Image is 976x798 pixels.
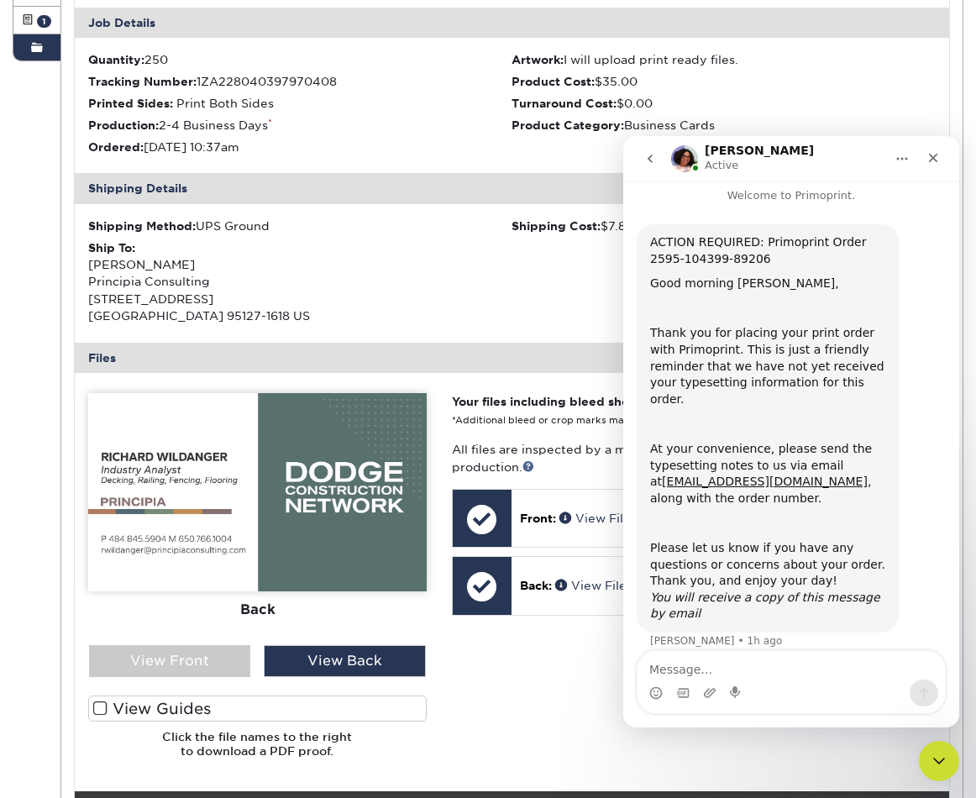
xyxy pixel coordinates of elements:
[452,415,787,426] small: *Additional bleed or crop marks may trigger a file warning –
[919,741,959,781] iframe: Intercom live chat
[512,73,936,90] li: $35.00
[452,441,936,475] p: All files are inspected by a member of our processing team prior to production.
[512,75,595,88] strong: Product Cost:
[512,95,936,112] li: $0.00
[264,645,426,677] div: View Back
[13,7,60,34] a: 1
[88,591,427,628] div: Back
[512,117,936,134] li: Business Cards
[512,218,936,234] div: $7.84
[88,53,144,66] strong: Quantity:
[88,117,512,134] li: 2-4 Business Days
[512,51,936,68] li: I will upload print ready files.
[75,343,949,373] div: Files
[88,730,427,771] h6: Click the file names to the right to download a PDF proof.
[559,512,698,525] a: View File (63.67 KB)
[88,219,196,233] strong: Shipping Method:
[88,140,144,154] strong: Ordered:
[512,219,601,233] strong: Shipping Cost:
[88,139,512,155] li: [DATE] 10:37am
[176,97,274,110] span: Print Both Sides
[512,97,617,110] strong: Turnaround Cost:
[88,696,427,722] label: View Guides
[88,118,159,132] strong: Production:
[75,173,949,203] div: Shipping Details
[75,8,949,38] div: Job Details
[88,241,135,255] strong: Ship To:
[88,75,197,88] strong: Tracking Number:
[88,218,512,234] div: UPS Ground
[88,97,173,110] strong: Printed Sides:
[520,579,552,592] span: Back:
[555,579,701,592] a: View File (625.72 KB)
[520,512,556,525] span: Front:
[4,747,143,792] iframe: Google Customer Reviews
[88,51,512,68] li: 250
[88,239,512,325] div: [PERSON_NAME] Principia Consulting [STREET_ADDRESS] [GEOGRAPHIC_DATA] 95127-1618 US
[623,136,959,727] iframe: Intercom live chat
[197,75,337,88] span: 1ZA228040397970408
[37,15,51,28] span: 1
[512,118,624,132] strong: Product Category:
[452,395,758,408] strong: Your files including bleed should be: " x "
[512,53,564,66] strong: Artwork:
[89,645,251,677] div: View Front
